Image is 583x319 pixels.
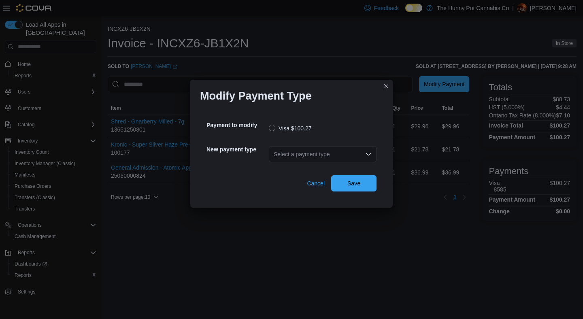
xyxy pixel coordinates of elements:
[206,141,267,157] h5: New payment type
[365,151,372,157] button: Open list of options
[304,175,328,191] button: Cancel
[269,123,311,133] label: Visa $100.27
[381,81,391,91] button: Closes this modal window
[307,179,325,187] span: Cancel
[200,89,312,102] h1: Modify Payment Type
[331,175,377,191] button: Save
[206,117,267,133] h5: Payment to modify
[347,179,360,187] span: Save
